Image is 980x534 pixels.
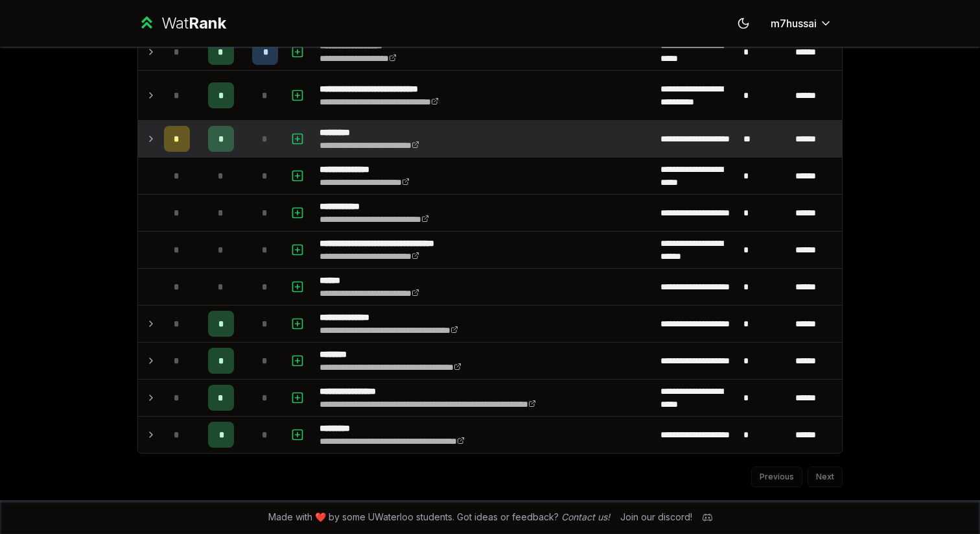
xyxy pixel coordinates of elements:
button: m7hussai [760,12,843,35]
div: Join our discord! [620,511,692,524]
span: Made with ❤️ by some UWaterloo students. Got ideas or feedback? [268,511,610,524]
span: m7hussai [771,16,817,31]
a: Contact us! [561,511,610,522]
div: Wat [161,13,226,34]
a: WatRank [137,13,226,34]
span: Rank [189,14,226,32]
